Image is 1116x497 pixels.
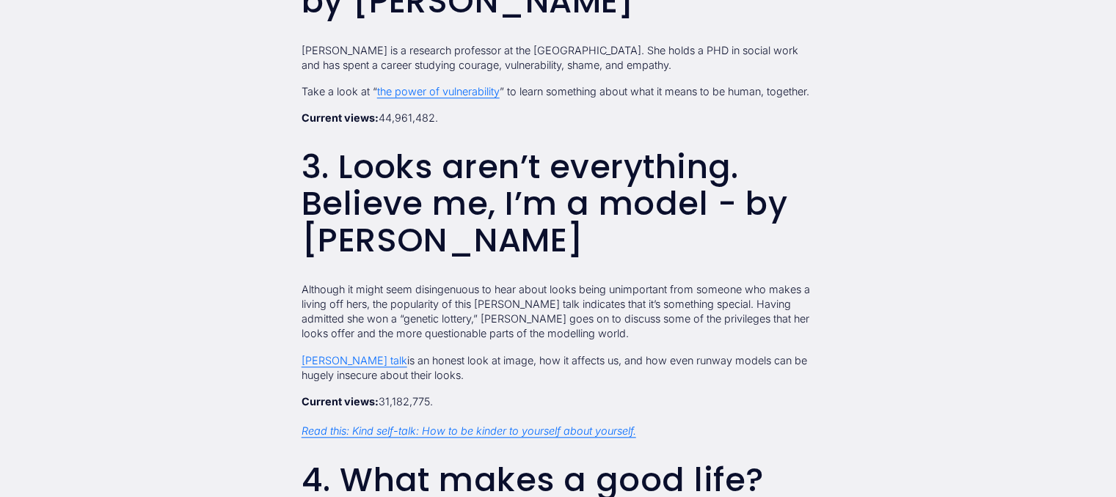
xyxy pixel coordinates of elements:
[302,395,379,408] strong: Current views:
[302,424,636,437] a: Read this: Kind self-talk: How to be kinder to yourself about yourself.
[302,84,815,99] p: Take a look at “ ” to learn something about what it means to be human, together.
[302,43,815,73] p: [PERSON_NAME] is a research professor at the [GEOGRAPHIC_DATA]. She holds a PHD in social work an...
[377,85,500,97] a: the power of vulnerability
[302,282,815,342] p: Although it might seem disingenuous to hear about looks being unimportant from someone who makes ...
[302,394,815,438] p: 31,182,775.
[302,111,379,124] strong: Current views:
[302,149,815,259] h2: 3. Looks aren’t everything. Believe me, I’m a model - by [PERSON_NAME]
[302,354,407,367] a: [PERSON_NAME] talk
[302,353,815,383] p: is an honest look at image, how it affects us, and how even runway models can be hugely insecure ...
[302,111,815,125] p: 44,961,482.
